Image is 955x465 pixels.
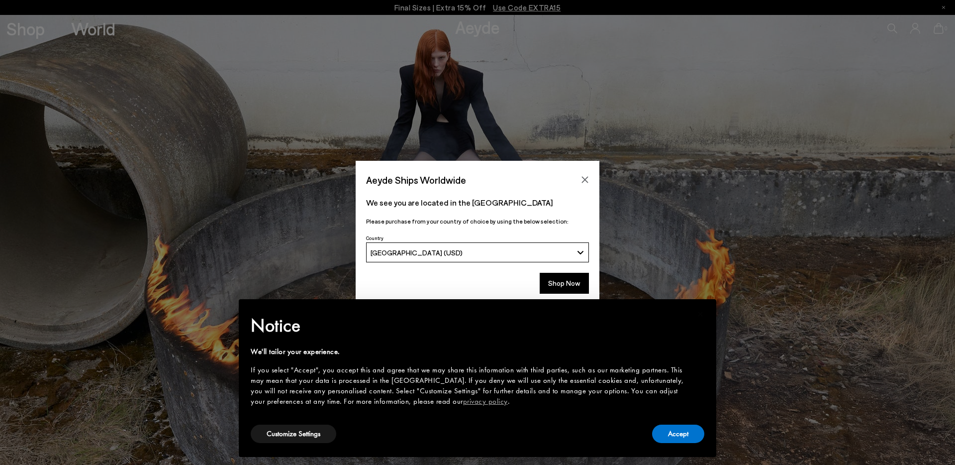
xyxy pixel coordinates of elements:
[577,172,592,187] button: Close
[251,425,336,443] button: Customize Settings
[251,347,688,357] div: We'll tailor your experience.
[251,313,688,339] h2: Notice
[366,171,466,189] span: Aeyde Ships Worldwide
[251,365,688,407] div: If you select "Accept", you accept this and agree that we may share this information with third p...
[463,396,508,406] a: privacy policy
[697,306,704,322] span: ×
[371,248,463,257] span: [GEOGRAPHIC_DATA] (USD)
[366,217,589,226] p: Please purchase from your country of choice by using the below selection:
[366,197,589,209] p: We see you are located in the [GEOGRAPHIC_DATA]
[540,273,589,294] button: Shop Now
[652,425,704,443] button: Accept
[366,235,383,241] span: Country
[688,302,712,326] button: Close this notice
